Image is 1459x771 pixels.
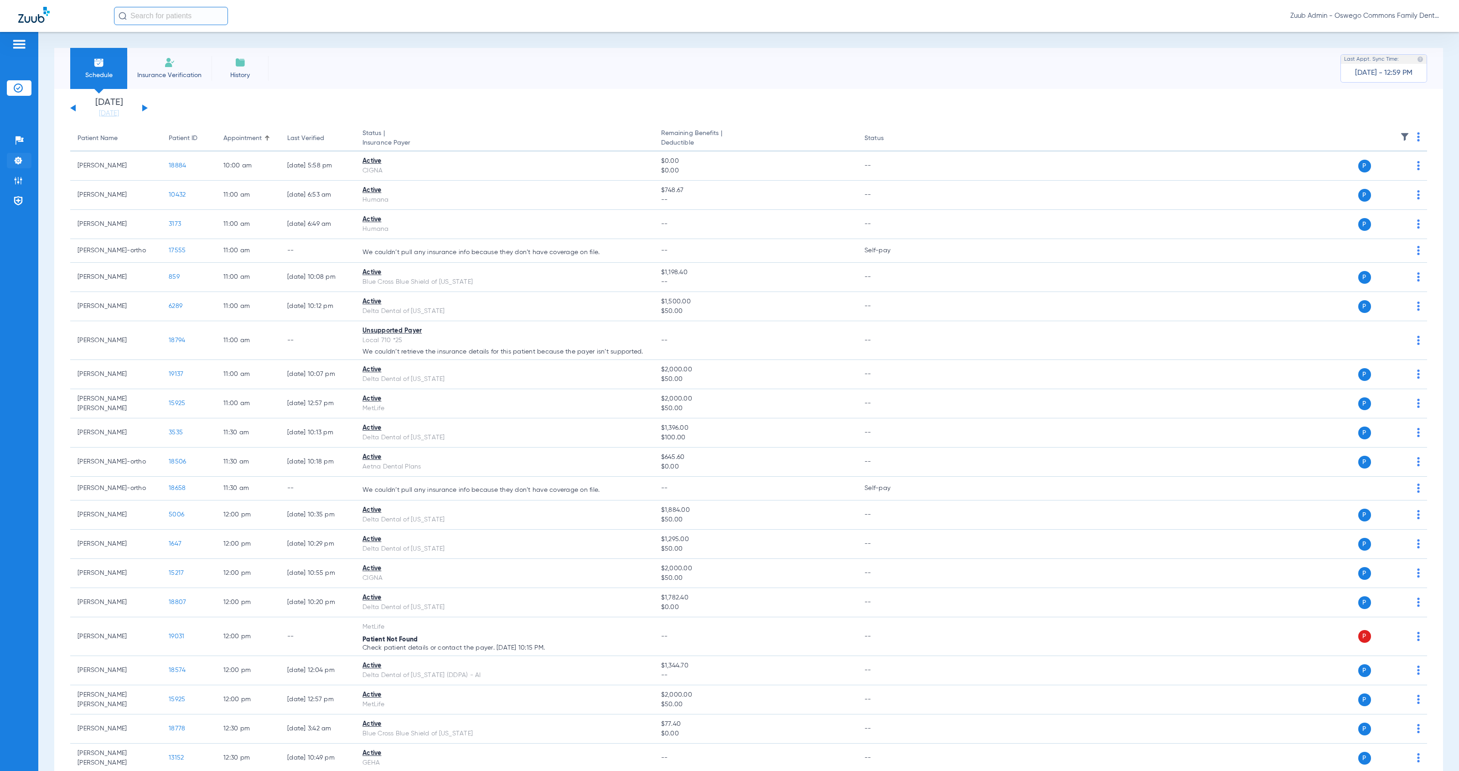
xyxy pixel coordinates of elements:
[216,360,280,389] td: 11:00 AM
[362,186,647,195] div: Active
[362,603,647,612] div: Delta Dental of [US_STATE]
[235,57,246,68] img: History
[362,277,647,287] div: Blue Cross Blue Shield of [US_STATE]
[70,239,161,263] td: [PERSON_NAME]-ortho
[1417,428,1420,437] img: group-dot-blue.svg
[216,239,280,263] td: 11:00 AM
[661,195,850,205] span: --
[857,389,919,418] td: --
[287,134,348,143] div: Last Verified
[114,7,228,25] input: Search for patients
[661,564,850,573] span: $2,000.00
[661,156,850,166] span: $0.00
[661,729,850,739] span: $0.00
[362,156,647,166] div: Active
[661,186,850,195] span: $748.67
[362,487,647,493] p: We couldn’t pull any insurance info because they don’t have coverage on file.
[169,599,186,605] span: 18807
[1358,509,1371,521] span: P
[661,690,850,700] span: $2,000.00
[216,714,280,744] td: 12:30 PM
[362,544,647,554] div: Delta Dental of [US_STATE]
[857,210,919,239] td: --
[362,349,647,355] p: We couldn’t retrieve the insurance details for this patient because the payer isn’t supported.
[1358,456,1371,469] span: P
[857,714,919,744] td: --
[661,485,668,491] span: --
[1358,596,1371,609] span: P
[1417,161,1420,170] img: group-dot-blue.svg
[287,134,324,143] div: Last Verified
[1400,132,1409,141] img: filter.svg
[216,656,280,685] td: 12:00 PM
[70,685,161,714] td: [PERSON_NAME] [PERSON_NAME]
[70,263,161,292] td: [PERSON_NAME]
[661,423,850,433] span: $1,396.00
[661,247,668,254] span: --
[280,263,355,292] td: [DATE] 10:08 PM
[1358,368,1371,381] span: P
[216,210,280,239] td: 11:00 AM
[362,758,647,768] div: GEHA
[661,593,850,603] span: $1,782.40
[857,239,919,263] td: Self-pay
[362,394,647,404] div: Active
[70,210,161,239] td: [PERSON_NAME]
[1358,693,1371,706] span: P
[223,134,273,143] div: Appointment
[661,505,850,515] span: $1,884.00
[661,297,850,307] span: $1,500.00
[661,394,850,404] span: $2,000.00
[169,667,186,673] span: 18574
[216,151,280,181] td: 10:00 AM
[362,365,647,375] div: Active
[661,277,850,287] span: --
[280,448,355,477] td: [DATE] 10:18 PM
[1358,189,1371,202] span: P
[1417,399,1420,408] img: group-dot-blue.svg
[134,71,205,80] span: Insurance Verification
[280,656,355,685] td: [DATE] 12:04 PM
[1290,11,1441,21] span: Zuub Admin - Oswego Commons Family Dental
[169,247,186,254] span: 17555
[216,588,280,617] td: 12:00 PM
[216,263,280,292] td: 11:00 AM
[661,661,850,671] span: $1,344.70
[362,433,647,443] div: Delta Dental of [US_STATE]
[169,400,185,406] span: 15925
[1358,271,1371,284] span: P
[362,453,647,462] div: Active
[1417,484,1420,493] img: group-dot-blue.svg
[1355,68,1412,78] span: [DATE] - 12:59 PM
[661,671,850,680] span: --
[857,500,919,530] td: --
[169,541,181,547] span: 1647
[70,181,161,210] td: [PERSON_NAME]
[1417,598,1420,607] img: group-dot-blue.svg
[169,192,186,198] span: 10432
[1358,397,1371,410] span: P
[362,645,647,651] p: Check patient details or contact the payer. [DATE] 10:15 PM.
[216,559,280,588] td: 12:00 PM
[661,544,850,554] span: $50.00
[169,633,184,640] span: 19031
[78,134,154,143] div: Patient Name
[216,292,280,321] td: 11:00 AM
[362,195,647,205] div: Humana
[362,297,647,307] div: Active
[857,656,919,685] td: --
[77,71,120,80] span: Schedule
[1417,539,1420,548] img: group-dot-blue.svg
[362,249,647,255] p: We couldn’t pull any insurance info because they don’t have coverage on file.
[216,500,280,530] td: 12:00 PM
[362,700,647,709] div: MetLife
[70,292,161,321] td: [PERSON_NAME]
[216,389,280,418] td: 11:00 AM
[1358,160,1371,172] span: P
[70,617,161,656] td: [PERSON_NAME]
[857,321,919,360] td: --
[1417,568,1420,578] img: group-dot-blue.svg
[661,221,668,227] span: --
[661,337,668,344] span: --
[661,633,668,640] span: --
